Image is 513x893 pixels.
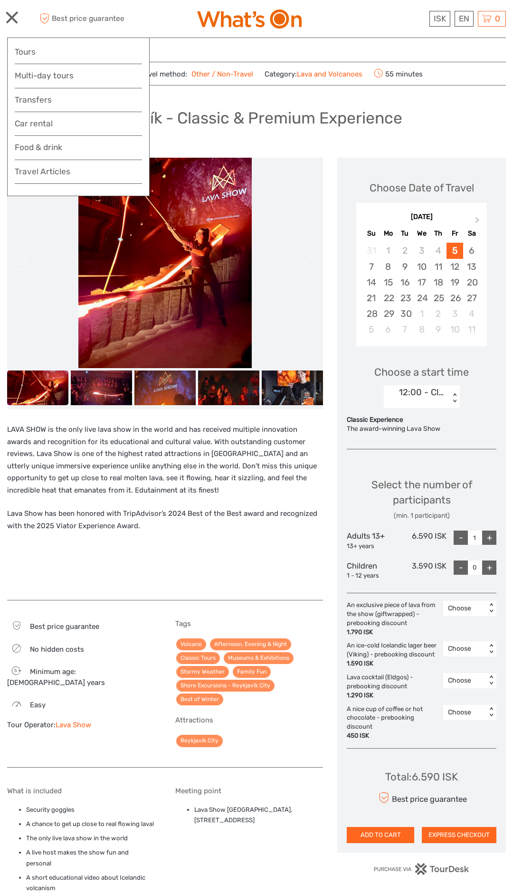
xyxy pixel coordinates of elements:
[487,603,495,613] div: < >
[446,275,463,290] div: Choose Friday, September 19th, 2025
[363,259,380,275] div: Choose Sunday, September 7th, 2025
[30,622,99,631] span: Best price guarantee
[134,370,196,405] img: 7c97ca27492445a081660146bf66fdea_slider_thumbnail.jpeg
[380,243,397,258] div: Not available Monday, September 1st, 2025
[487,644,495,654] div: < >
[363,290,380,306] div: Choose Sunday, September 21st, 2025
[71,370,132,405] img: b8e18124963f457ea6ec47675147d3c1_slider_thumbnail.jpeg
[78,158,252,368] img: 38e406784bea46cd8aa857381db57a11_main_slider.jpeg
[347,827,414,843] button: ADD TO CART
[7,108,402,128] h1: Lava Show Reykjavík - Classic & Premium Experience
[347,571,397,580] div: 1 - 12 years
[176,652,220,664] a: Classic Tours
[413,243,430,258] div: Not available Wednesday, September 3rd, 2025
[176,680,275,692] a: Shore Excursions - Reykjavík City
[376,789,467,806] div: Best price guarantee
[446,322,463,337] div: Choose Friday, October 10th, 2025
[15,141,142,160] a: Food & drink
[487,676,495,686] div: < >
[448,644,482,654] div: Choose
[463,243,480,258] div: Choose Saturday, September 6th, 2025
[413,322,430,337] div: Choose Wednesday, October 8th, 2025
[30,701,46,709] span: Easy
[482,531,496,545] div: +
[15,117,142,131] a: Car rental
[15,45,142,59] a: Tours
[15,93,142,107] a: Transfers
[434,14,446,23] span: ISK
[262,370,323,405] img: 14dc01107eb246ff83d37e215167d9b5_slider_thumbnail.jpeg
[175,787,323,795] h5: Meeting point
[380,275,397,290] div: Choose Monday, September 15th, 2025
[397,306,413,322] div: Choose Tuesday, September 30th, 2025
[430,243,446,258] div: Not available Thursday, September 4th, 2025
[347,628,438,637] div: 1.790 ISK
[471,215,486,230] button: Next Month
[380,306,397,322] div: Choose Monday, September 29th, 2025
[413,275,430,290] div: Choose Wednesday, September 17th, 2025
[176,735,223,747] a: Reykjavík City
[194,805,323,826] li: Lava Show [GEOGRAPHIC_DATA], [STREET_ADDRESS]
[380,290,397,306] div: Choose Monday, September 22nd, 2025
[487,707,495,717] div: < >
[397,275,413,290] div: Choose Tuesday, September 16th, 2025
[26,847,155,869] li: A live host makes the show fun and personal
[30,645,84,654] span: No hidden costs
[363,243,380,258] div: Not available Sunday, August 31st, 2025
[430,322,446,337] div: Choose Thursday, October 9th, 2025
[347,673,443,700] div: Lava cocktail (Eldgos) - prebooking discount
[373,863,470,875] img: PurchaseViaTourDesk.png
[176,638,206,650] a: Volcano
[455,11,474,27] div: EN
[26,805,155,815] li: Security goggles
[7,667,105,687] span: Minimum age: [DEMOGRAPHIC_DATA] years
[347,601,443,636] div: An exclusive piece of lava from the show (giftwrapped) - prebooking discount
[26,819,155,829] li: A chance to get up close to real flowing lava!
[397,290,413,306] div: Choose Tuesday, September 23rd, 2025
[347,531,397,551] div: Adults 13+
[347,731,438,741] div: 450 ISK
[446,306,463,322] div: Choose Friday, October 3rd, 2025
[413,259,430,275] div: Choose Wednesday, September 10th, 2025
[448,676,482,685] div: Choose
[454,531,468,545] div: -
[385,769,458,784] div: Total : 6.590 ISK
[363,227,380,240] div: Su
[448,708,482,717] div: Choose
[7,370,68,405] img: 38e406784bea46cd8aa857381db57a11_slider_thumbnail.jpeg
[347,560,397,580] div: Children
[463,227,480,240] div: Sa
[454,560,468,575] div: -
[430,227,446,240] div: Th
[210,638,291,650] a: Afternoon, Evening & Night
[430,290,446,306] div: Choose Thursday, September 25th, 2025
[463,306,480,322] div: Choose Saturday, October 4th, 2025
[347,415,496,425] div: Classic Experience
[380,227,397,240] div: Mo
[446,290,463,306] div: Choose Friday, September 26th, 2025
[380,259,397,275] div: Choose Monday, September 8th, 2025
[175,619,323,628] h5: Tags
[347,477,496,521] div: Select the number of participants
[363,322,380,337] div: Choose Sunday, October 5th, 2025
[463,275,480,290] div: Choose Saturday, September 20th, 2025
[448,604,482,613] div: Choose
[7,720,155,730] div: Tour Operator:
[374,67,423,80] span: 55 minutes
[26,833,155,844] li: The only live lava show in the world
[233,666,271,678] a: Family Fun
[397,560,446,580] div: 3.590 ISK
[450,393,458,403] div: < >
[463,322,480,337] div: Choose Saturday, October 11th, 2025
[363,275,380,290] div: Choose Sunday, September 14th, 2025
[347,511,496,521] div: (min. 1 participant)
[374,365,469,380] span: Choose a start time
[9,667,22,674] span: 5
[363,306,380,322] div: Choose Sunday, September 28th, 2025
[15,69,142,83] a: Multi-day tours
[7,508,323,532] p: Lava Show has been honored with TripAdvisor’s 2024 Best of the Best award and recognized with the...
[370,180,474,195] div: Choose Date of Travel
[347,659,438,668] div: 1.590 ISK
[413,290,430,306] div: Choose Wednesday, September 24th, 2025
[380,322,397,337] div: Choose Monday, October 6th, 2025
